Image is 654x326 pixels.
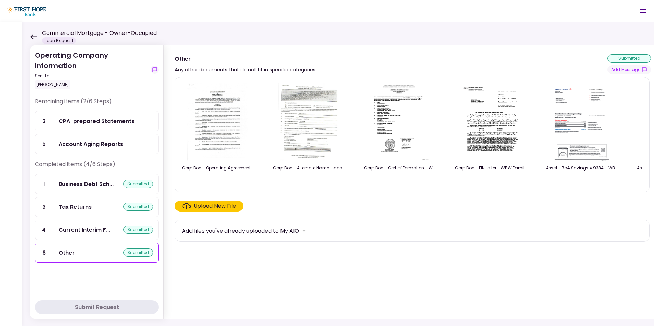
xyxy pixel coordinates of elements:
[35,197,53,217] div: 3
[182,165,254,171] div: Corp Doc - Operating Agreement - WBW Family LLC.pdf
[607,54,651,63] div: submitted
[35,243,159,263] a: 6Othersubmitted
[35,111,159,131] a: 2CPA-prepared Statements
[58,180,114,188] div: Business Debt Schedule (fill and sign)
[75,303,119,311] div: Submit Request
[182,227,299,235] div: Add files you've already uploaded to My AIO
[35,220,159,240] a: 4Current Interim Financialssubmitted
[151,66,159,74] button: show-messages
[175,66,316,74] div: Any other documents that do not fit in specific categories.
[35,134,159,154] a: 5Account Aging Reports
[35,160,159,174] div: Completed items (4/6 Steps)
[35,73,148,79] div: Sent to:
[35,97,159,111] div: Remaining items (2/6 Steps)
[35,243,53,262] div: 6
[58,140,123,148] div: Account Aging Reports
[123,226,153,234] div: submitted
[58,248,75,257] div: Other
[35,174,53,194] div: 1
[175,55,316,63] div: Other
[35,80,70,89] div: [PERSON_NAME]
[58,226,110,234] div: Current Interim Financials
[635,3,651,19] button: Open menu
[35,50,148,89] div: Operating Company Information
[35,111,53,131] div: 2
[42,37,76,44] div: Loan Request
[299,226,309,236] button: more
[546,165,618,171] div: Asset - BoA Savings #9384 - WBW Family - 4.30.25.pdf
[58,117,134,125] div: CPA-prepared Statements
[455,165,527,171] div: Corp Doc - EIN Letter - WBW Family LLC.pdf
[123,248,153,257] div: submitted
[35,197,159,217] a: 3Tax Returnssubmitted
[35,220,53,240] div: 4
[273,165,345,171] div: Corp Doc - Alternate Name - dba Happy Tails Inn.pdf
[364,165,436,171] div: Corp Doc - Cert of Formation - WBW Family LLC.pdf
[58,203,92,211] div: Tax Returns
[7,6,46,16] img: Partner icon
[123,180,153,188] div: submitted
[35,174,159,194] a: 1Business Debt Schedule (fill and sign)submitted
[35,300,159,314] button: Submit Request
[607,65,651,74] button: show-messages
[175,201,243,212] span: Click here to upload the required document
[42,29,157,37] h1: Commercial Mortgage - Owner-Occupied
[194,202,236,210] div: Upload New File
[123,203,153,211] div: submitted
[35,134,53,154] div: 5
